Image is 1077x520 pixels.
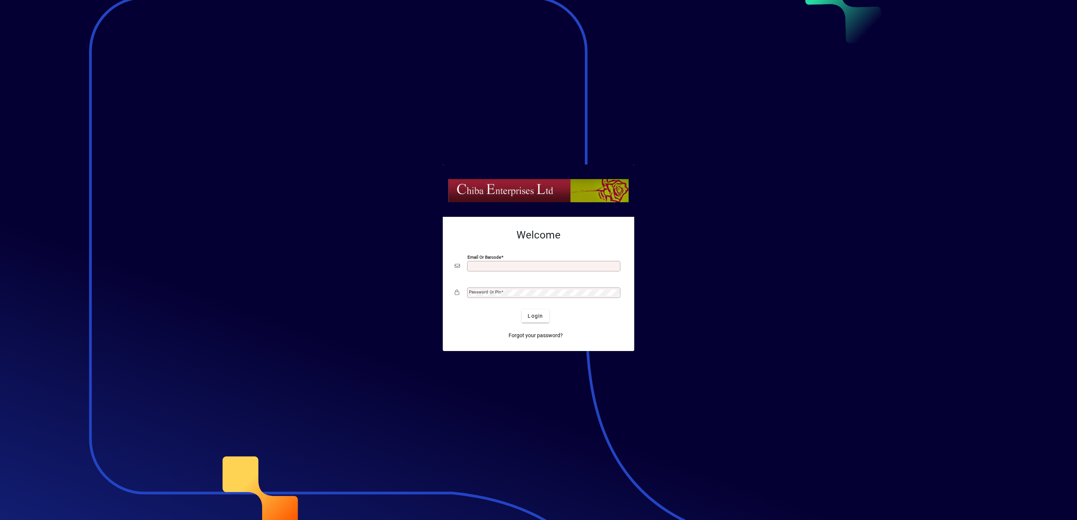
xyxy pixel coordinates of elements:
[509,332,563,339] span: Forgot your password?
[522,309,549,323] button: Login
[455,229,622,241] h2: Welcome
[528,312,543,320] span: Login
[469,289,501,295] mat-label: Password or Pin
[467,255,501,260] mat-label: Email or Barcode
[506,329,566,342] a: Forgot your password?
